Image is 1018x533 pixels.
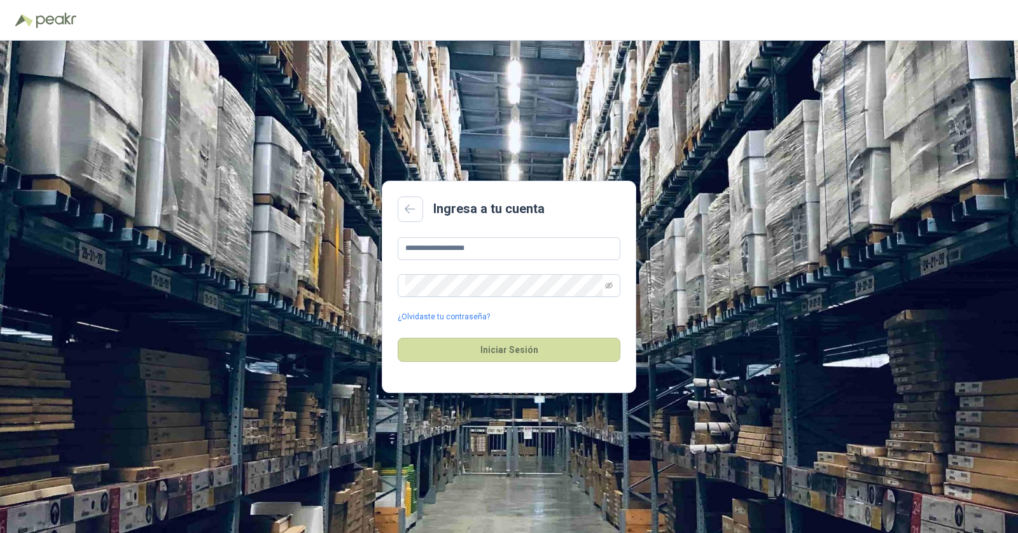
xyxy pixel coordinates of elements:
[15,14,33,27] img: Logo
[398,311,490,323] a: ¿Olvidaste tu contraseña?
[36,13,76,28] img: Peakr
[605,282,613,289] span: eye-invisible
[398,338,620,362] button: Iniciar Sesión
[433,199,545,219] h2: Ingresa a tu cuenta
